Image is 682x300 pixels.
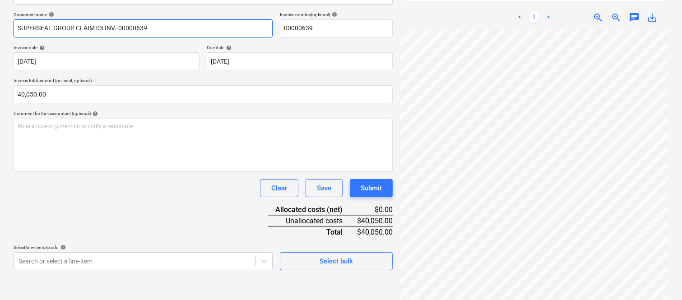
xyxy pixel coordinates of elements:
input: Invoice number [280,19,393,37]
div: Invoice number (optional) [280,12,393,18]
div: Select line-items to add [14,245,273,250]
button: Submit [350,179,393,197]
div: $0.00 [357,204,393,215]
span: chat [629,12,640,23]
div: Select bulk [320,255,353,267]
span: help [37,45,45,51]
input: Due date not specified [207,52,393,70]
iframe: Chat Widget [637,257,682,300]
span: help [59,245,66,250]
div: Save [317,182,331,194]
div: Comment for the accountant (optional) [14,111,393,116]
p: Invoice total amount (net cost, optional) [14,78,393,85]
span: zoom_out [611,12,622,23]
input: Invoice date not specified [14,52,199,70]
button: Clear [260,179,298,197]
span: save_alt [647,12,658,23]
div: Unallocated costs [268,215,357,226]
input: Document name [14,19,273,37]
span: help [91,111,98,116]
span: help [330,12,337,17]
div: Invoice date [14,45,199,51]
div: Allocated costs (net) [268,204,357,215]
div: Submit [361,182,382,194]
div: Total [268,226,357,237]
a: Previous page [514,12,525,23]
div: Document name [14,12,273,18]
div: $40,050.00 [357,226,393,237]
button: Save [306,179,343,197]
div: Due date [207,45,393,51]
button: Select bulk [280,252,393,270]
div: $40,050.00 [357,215,393,226]
span: help [224,45,232,51]
a: Next page [543,12,554,23]
span: help [47,12,54,17]
a: Page 1 is your current page [529,12,539,23]
input: Invoice total amount (net cost, optional) [14,85,393,103]
span: zoom_in [593,12,603,23]
div: Clear [271,182,287,194]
